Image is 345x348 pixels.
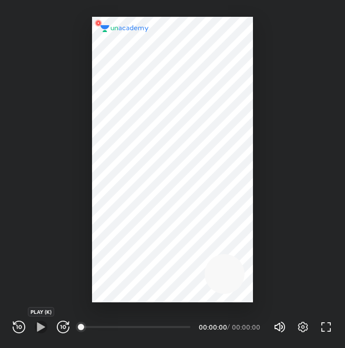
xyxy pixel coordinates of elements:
img: logo.2a7e12a2.svg [100,25,149,33]
div: PLAY (K) [28,307,54,317]
div: 00:00:00 [199,324,225,330]
img: wMgqJGBwKWe8AAAAABJRU5ErkJggg== [92,17,105,29]
div: 00:00:00 [232,324,261,330]
div: / [227,324,230,330]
